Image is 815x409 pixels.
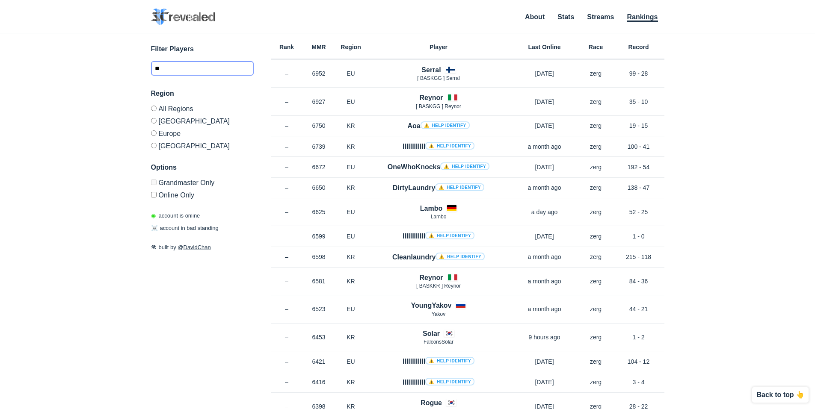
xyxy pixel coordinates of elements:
a: ⚠️ Help identify [435,183,484,191]
a: ⚠️ Help identify [425,142,474,150]
h4: llllllllllll [403,377,474,387]
h4: YoungYakov [411,300,452,310]
p: 6672 [303,163,335,171]
p: 138 - 47 [613,183,664,192]
label: All Regions [151,106,254,115]
p: 1 - 0 [613,232,664,241]
p: zerg [579,305,613,313]
p: KR [335,183,367,192]
p: [DATE] [510,121,579,130]
p: 6599 [303,232,335,241]
label: Europe [151,127,254,139]
h6: Region [335,44,367,50]
a: ⚠️ Help identify [436,253,485,260]
p: EU [335,163,367,171]
p: EU [335,232,367,241]
p: 19 - 15 [613,121,664,130]
label: Only show accounts currently laddering [151,188,254,199]
p: EU [335,357,367,366]
span: Yakov [432,311,445,317]
p: 3 - 4 [613,378,664,386]
p: zerg [579,163,613,171]
span: [ BASKKR ] Reynor [416,283,461,289]
p: EU [335,305,367,313]
h4: Lambo [420,203,442,213]
p: 100 - 41 [613,142,664,151]
p: zerg [579,232,613,241]
p: 35 - 10 [613,97,664,106]
p: zerg [579,183,613,192]
h6: Record [613,44,664,50]
p: a day ago [510,208,579,216]
span: Lambo [431,214,447,220]
h3: Options [151,162,254,173]
p: 9 hours ago [510,333,579,341]
p: zerg [579,277,613,285]
h4: Solar [423,329,440,338]
span: ◉ [151,212,156,219]
a: ⚠️ Help identify [425,378,474,385]
p: zerg [579,97,613,106]
p: a month ago [510,253,579,261]
p: – [271,357,303,366]
p: KR [335,121,367,130]
input: Online Only [151,192,157,197]
p: zerg [579,253,613,261]
a: ⚠️ Help identify [425,357,474,365]
p: – [271,378,303,386]
p: built by @ [151,243,254,252]
p: – [271,121,303,130]
p: – [271,97,303,106]
p: zerg [579,142,613,151]
label: [GEOGRAPHIC_DATA] [151,115,254,127]
p: – [271,305,303,313]
p: 6416 [303,378,335,386]
p: 6523 [303,305,335,313]
p: KR [335,378,367,386]
input: Grandmaster Only [151,179,157,185]
a: ⚠️ Help identify [440,162,489,170]
p: zerg [579,69,613,78]
input: Europe [151,130,157,136]
p: – [271,232,303,241]
span: FalconsSolar [424,339,453,345]
h4: Cleanlaundry [392,252,485,262]
a: About [525,13,545,21]
p: – [271,183,303,192]
p: KR [335,333,367,341]
span: 🛠 [151,244,157,250]
p: [DATE] [510,97,579,106]
p: 6952 [303,69,335,78]
p: 52 - 25 [613,208,664,216]
p: a month ago [510,277,579,285]
a: ⚠️ Help identify [421,121,470,129]
h4: Serral [421,65,441,75]
p: – [271,208,303,216]
p: – [271,333,303,341]
h3: Region [151,88,254,99]
p: EU [335,69,367,78]
h4: Aoa [407,121,469,131]
p: a month ago [510,305,579,313]
p: – [271,253,303,261]
label: [GEOGRAPHIC_DATA] [151,139,254,150]
a: Rankings [627,13,658,22]
p: 6581 [303,277,335,285]
p: 84 - 36 [613,277,664,285]
label: Only Show accounts currently in Grandmaster [151,179,254,188]
h4: Reynor [419,273,443,282]
p: zerg [579,333,613,341]
p: EU [335,208,367,216]
span: ☠️ [151,225,158,231]
p: [DATE] [510,357,579,366]
p: 6421 [303,357,335,366]
p: 6739 [303,142,335,151]
p: [DATE] [510,232,579,241]
input: [GEOGRAPHIC_DATA] [151,118,157,124]
h4: Rogue [421,398,442,408]
p: – [271,142,303,151]
p: KR [335,277,367,285]
h4: Reynor [419,93,443,103]
p: a month ago [510,183,579,192]
p: zerg [579,208,613,216]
